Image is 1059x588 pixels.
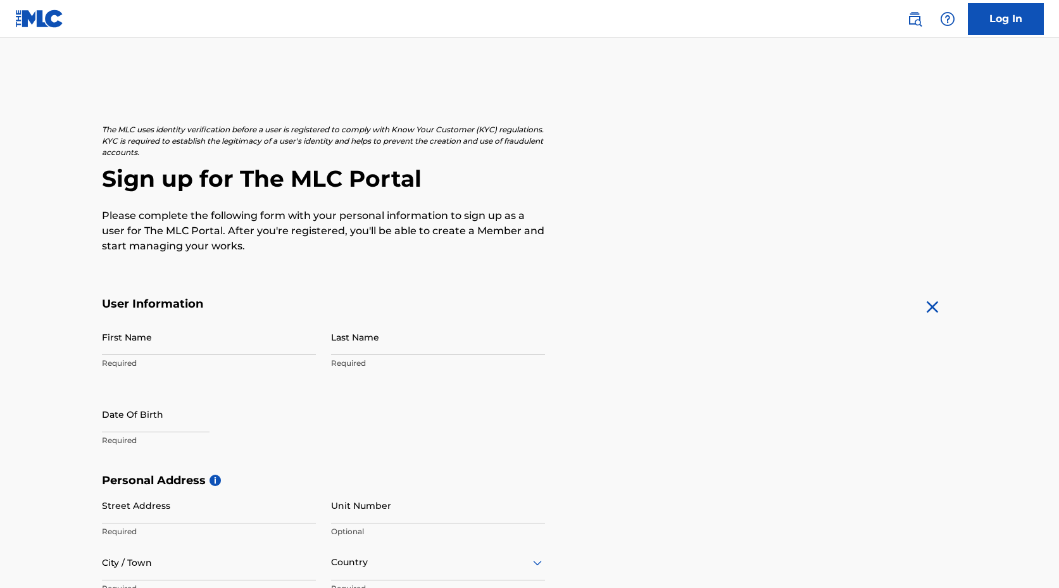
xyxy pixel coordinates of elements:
[210,475,221,486] span: i
[331,526,545,537] p: Optional
[102,208,545,254] p: Please complete the following form with your personal information to sign up as a user for The ML...
[102,124,545,158] p: The MLC uses identity verification before a user is registered to comply with Know Your Customer ...
[102,473,958,488] h5: Personal Address
[102,297,545,311] h5: User Information
[102,526,316,537] p: Required
[922,297,943,317] img: close
[102,435,316,446] p: Required
[331,358,545,369] p: Required
[935,6,960,32] div: Help
[902,6,927,32] a: Public Search
[102,165,958,193] h2: Sign up for The MLC Portal
[968,3,1044,35] a: Log In
[907,11,922,27] img: search
[940,11,955,27] img: help
[15,9,64,28] img: MLC Logo
[102,358,316,369] p: Required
